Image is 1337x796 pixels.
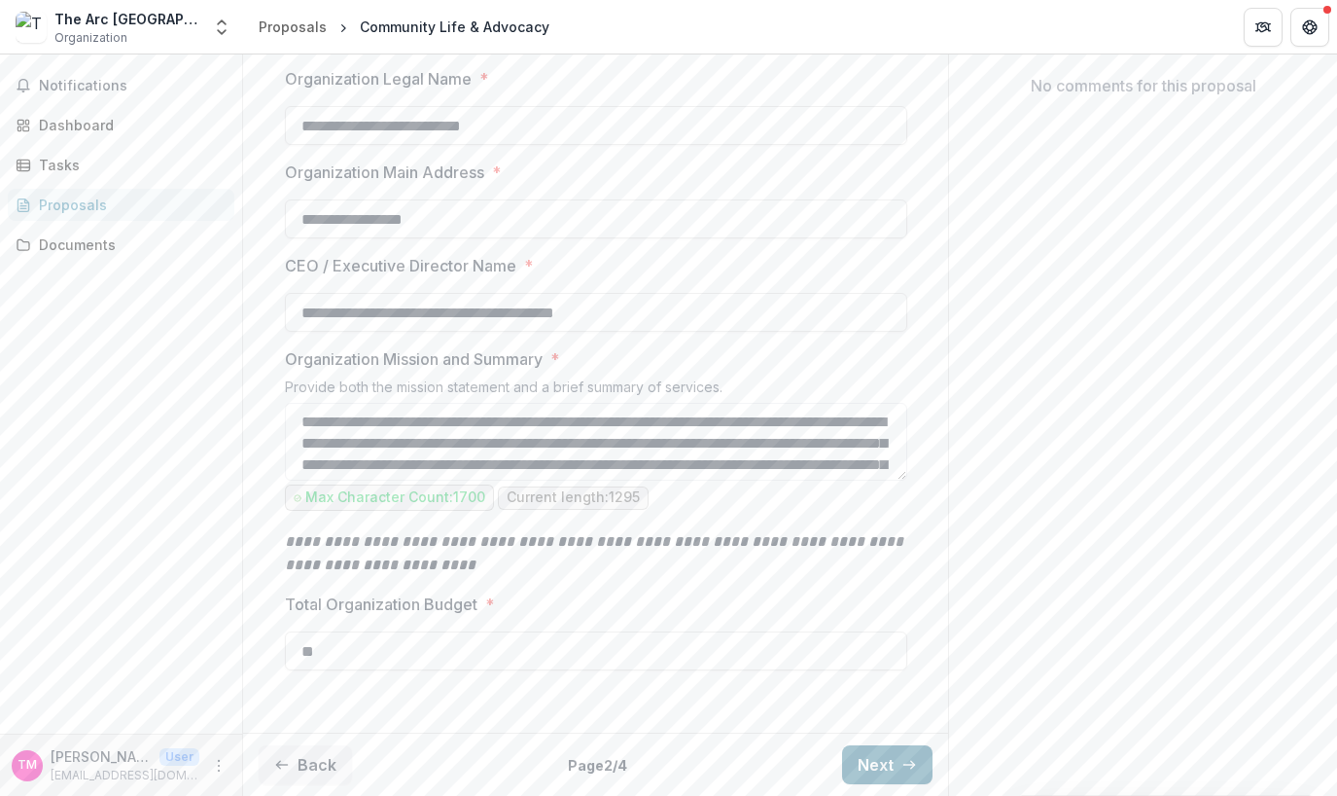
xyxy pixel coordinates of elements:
[39,155,219,175] div: Tasks
[39,115,219,135] div: Dashboard
[18,759,37,772] div: Thomas McKenna
[208,8,235,47] button: Open entity switcher
[39,195,219,215] div: Proposals
[39,78,227,94] span: Notifications
[507,489,640,506] p: Current length: 1295
[8,229,234,261] a: Documents
[360,17,549,37] div: Community Life & Advocacy
[16,12,47,43] img: The Arc Eastern Connecticut
[568,755,627,776] p: Page 2 / 4
[207,754,230,778] button: More
[285,161,484,184] p: Organization Main Address
[54,29,127,47] span: Organization
[285,593,477,616] p: Total Organization Budget
[842,745,932,784] button: Next
[251,13,557,41] nav: breadcrumb
[8,149,234,181] a: Tasks
[8,109,234,141] a: Dashboard
[1290,8,1329,47] button: Get Help
[259,17,327,37] div: Proposals
[285,347,543,371] p: Organization Mission and Summary
[285,379,907,403] div: Provide both the mission statement and a brief summary of services.
[285,254,516,277] p: CEO / Executive Director Name
[259,745,352,784] button: Back
[251,13,334,41] a: Proposals
[1031,74,1256,97] p: No comments for this proposal
[305,489,485,506] p: Max Character Count: 1700
[39,235,219,255] div: Documents
[159,748,199,766] p: User
[285,67,472,90] p: Organization Legal Name
[51,746,152,767] p: [PERSON_NAME]
[8,189,234,221] a: Proposals
[8,70,234,101] button: Notifications
[54,9,200,29] div: The Arc [GEOGRAPHIC_DATA][US_STATE]
[1244,8,1283,47] button: Partners
[51,767,199,784] p: [EMAIL_ADDRESS][DOMAIN_NAME]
